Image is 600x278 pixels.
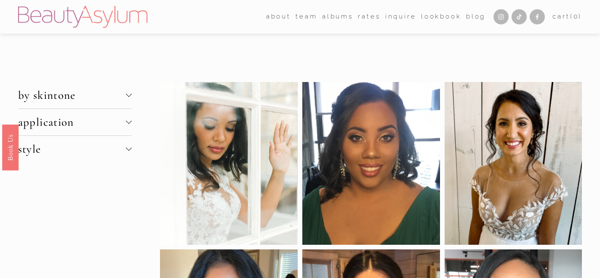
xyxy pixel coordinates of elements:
a: Book Us [2,124,19,170]
a: albums [322,11,353,24]
a: Inquire [385,11,416,24]
span: 0 [573,13,579,20]
span: style [18,142,126,156]
button: by skintone [18,82,132,109]
button: style [18,136,132,162]
a: Facebook [530,9,545,24]
a: Blog [466,11,485,24]
span: about [266,11,291,23]
a: Rates [358,11,380,24]
a: TikTok [512,9,527,24]
a: 0 items in cart [552,11,582,23]
a: folder dropdown [296,11,317,24]
img: Beauty Asylum | Bridal Hair &amp; Makeup Charlotte &amp; Atlanta [18,6,147,28]
span: application [18,115,126,129]
a: folder dropdown [266,11,291,24]
span: team [296,11,317,23]
span: by skintone [18,88,126,102]
a: Instagram [493,9,509,24]
a: Lookbook [421,11,461,24]
span: ( ) [570,13,582,20]
button: application [18,109,132,135]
